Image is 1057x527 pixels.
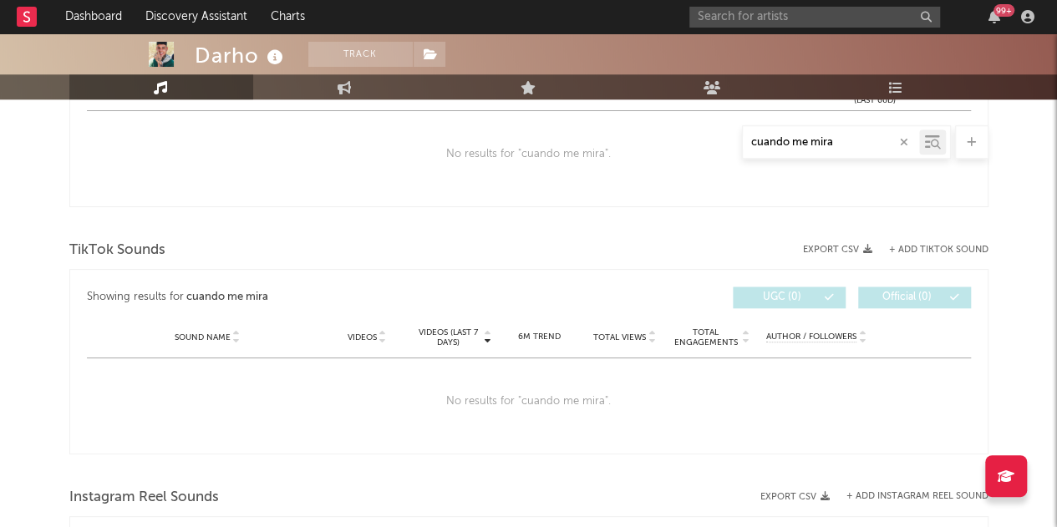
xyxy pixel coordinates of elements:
[87,111,971,198] div: No results for " cuando me mira ".
[689,7,940,28] input: Search for artists
[993,4,1014,17] div: 99 +
[830,492,988,501] div: + Add Instagram Reel Sound
[500,331,577,343] div: 6M Trend
[889,246,988,255] button: + Add TikTok Sound
[87,358,971,445] div: No results for " cuando me mira ".
[872,246,988,255] button: + Add TikTok Sound
[988,10,1000,23] button: 99+
[846,492,988,501] button: + Add Instagram Reel Sound
[348,332,377,342] span: Videos
[803,245,872,255] button: Export CSV
[87,286,529,308] div: Showing results for
[766,332,856,342] span: Author / Followers
[195,42,287,69] div: Darho
[733,286,846,308] button: UGC(0)
[69,241,165,261] span: TikTok Sounds
[672,327,739,347] span: Total Engagements
[744,292,821,302] span: UGC ( 0 )
[593,332,646,342] span: Total Views
[175,332,231,342] span: Sound Name
[869,292,946,302] span: Official ( 0 )
[858,286,971,308] button: Official(0)
[414,327,481,347] span: Videos (last 7 days)
[760,492,830,502] button: Export CSV
[743,136,919,149] input: Search by song name or URL
[186,287,268,307] div: cuando me mira
[69,488,219,508] span: Instagram Reel Sounds
[308,42,413,67] button: Track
